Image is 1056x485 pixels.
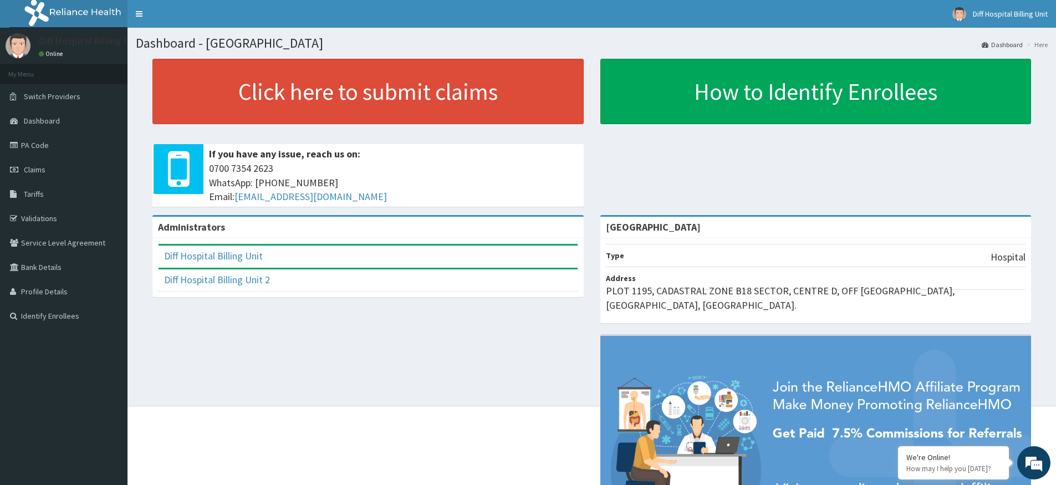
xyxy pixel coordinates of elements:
span: We're online! [64,140,153,252]
a: How to Identify Enrollees [600,59,1032,124]
b: Administrators [158,221,225,233]
img: d_794563401_company_1708531726252_794563401 [21,55,45,83]
p: How may I help you today? [906,464,1001,473]
b: If you have any issue, reach us on: [209,147,360,160]
li: Here [1024,40,1048,49]
span: 0700 7354 2623 WhatsApp: [PHONE_NUMBER] Email: [209,161,578,204]
a: [EMAIL_ADDRESS][DOMAIN_NAME] [234,190,387,203]
span: Diff Hospital Billing Unit [973,9,1048,19]
p: Hospital [991,250,1026,264]
a: Online [39,50,65,58]
h1: Dashboard - [GEOGRAPHIC_DATA] [136,36,1048,50]
b: Address [606,273,636,283]
a: Diff Hospital Billing Unit 2 [164,273,270,286]
a: Click here to submit claims [152,59,584,124]
a: Diff Hospital Billing Unit [164,249,263,262]
p: Diff Hospital Billing Unit [39,36,142,46]
span: Tariffs [24,189,44,199]
div: Chat with us now [58,62,186,76]
img: User Image [6,33,30,58]
a: Dashboard [982,40,1023,49]
span: Dashboard [24,116,60,126]
div: Minimize live chat window [182,6,208,32]
span: Switch Providers [24,91,80,101]
b: Type [606,251,624,261]
textarea: Type your message and hit 'Enter' [6,303,211,341]
strong: [GEOGRAPHIC_DATA] [606,221,701,233]
div: We're Online! [906,452,1001,462]
img: User Image [952,7,966,21]
p: PLOT 1195, CADASTRAL ZONE B18 SECTOR, CENTRE D, OFF [GEOGRAPHIC_DATA], [GEOGRAPHIC_DATA], [GEOGRA... [606,284,1026,312]
span: Claims [24,165,45,175]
